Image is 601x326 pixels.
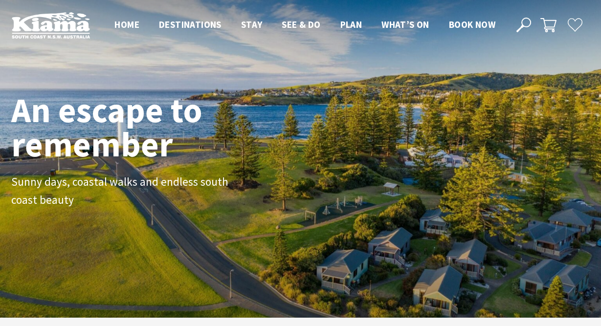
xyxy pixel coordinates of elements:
[114,19,139,30] span: Home
[282,19,320,30] span: See & Do
[449,19,495,30] span: Book now
[12,12,90,39] img: Kiama Logo
[381,19,429,30] span: What’s On
[11,173,231,209] p: Sunny days, coastal walks and endless south coast beauty
[11,93,280,161] h1: An escape to remember
[159,19,222,30] span: Destinations
[105,17,505,33] nav: Main Menu
[340,19,362,30] span: Plan
[241,19,263,30] span: Stay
